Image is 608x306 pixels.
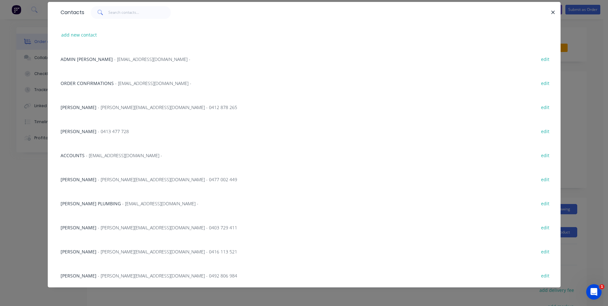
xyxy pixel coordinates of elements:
[538,247,553,256] button: edit
[538,151,553,159] button: edit
[538,103,553,111] button: edit
[122,200,198,207] span: - [EMAIL_ADDRESS][DOMAIN_NAME] -
[98,128,129,134] span: - 0413 477 728
[61,80,114,86] span: ORDER CONFIRMATIONS
[86,152,162,158] span: - [EMAIL_ADDRESS][DOMAIN_NAME] -
[538,127,553,135] button: edit
[98,273,237,279] span: - [PERSON_NAME][EMAIL_ADDRESS][DOMAIN_NAME] - 0492 806 984
[115,80,191,86] span: - [EMAIL_ADDRESS][DOMAIN_NAME] -
[98,104,237,110] span: - [PERSON_NAME][EMAIL_ADDRESS][DOMAIN_NAME] - 0412 878 265
[61,273,96,279] span: [PERSON_NAME]
[57,2,84,23] div: Contacts
[538,55,553,63] button: edit
[61,225,96,231] span: [PERSON_NAME]
[98,176,237,183] span: - [PERSON_NAME][EMAIL_ADDRESS][DOMAIN_NAME] - 0477 002 449
[538,271,553,280] button: edit
[61,128,96,134] span: [PERSON_NAME]
[61,249,96,255] span: [PERSON_NAME]
[98,225,237,231] span: - [PERSON_NAME][EMAIL_ADDRESS][DOMAIN_NAME] - 0403 729 411
[538,175,553,183] button: edit
[61,104,96,110] span: [PERSON_NAME]
[538,223,553,232] button: edit
[61,176,96,183] span: [PERSON_NAME]
[599,284,604,289] span: 1
[586,284,602,300] iframe: Intercom live chat
[114,56,190,62] span: - [EMAIL_ADDRESS][DOMAIN_NAME] -
[61,56,113,62] span: ADMIN [PERSON_NAME]
[108,6,171,19] input: Search contacts...
[58,30,100,39] button: add new contact
[538,79,553,87] button: edit
[61,200,121,207] span: [PERSON_NAME] PLUMBING
[98,249,237,255] span: - [PERSON_NAME][EMAIL_ADDRESS][DOMAIN_NAME] - 0416 113 521
[538,199,553,208] button: edit
[61,152,85,158] span: ACCOUNTS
